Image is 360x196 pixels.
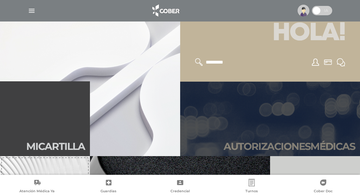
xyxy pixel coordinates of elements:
a: Credencial [144,179,216,195]
a: Guardias [73,179,144,195]
h1: Hola! [188,16,353,51]
span: Atención Médica Ya [19,189,55,194]
img: logo_cober_home-white.png [149,3,182,18]
span: Credencial [170,189,190,194]
h2: Autori zaciones médicas [224,141,355,152]
img: profile-placeholder.svg [298,5,309,17]
h2: Mi car tilla [26,141,85,152]
a: Turnos [216,179,287,195]
a: Cober Doc [287,179,359,195]
span: Cober Doc [314,189,333,194]
a: Atención Médica Ya [1,179,73,195]
span: Turnos [245,189,258,194]
span: Guardias [101,189,116,194]
img: Cober_menu-lines-white.svg [28,7,36,15]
